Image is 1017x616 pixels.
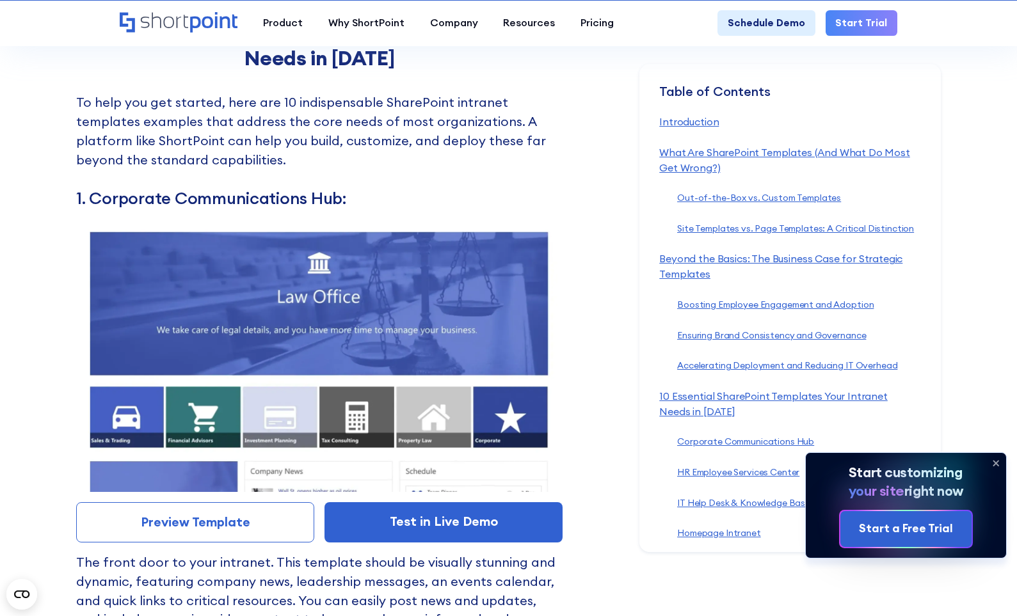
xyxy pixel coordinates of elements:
[250,10,316,36] a: Product
[503,15,555,31] div: Resources
[76,218,563,492] img: Preview of Social Collaboration Platform SharePoint Template
[677,497,810,509] a: IT Help Desk & Knowledge Base‍
[76,93,563,188] p: To help you get started, here are 10 indispensable SharePoint intranet templates examples that ad...
[677,528,761,539] a: Homepage Intranet‍
[490,10,568,36] a: Resources
[324,502,563,543] a: Test in Live Demo
[328,15,404,31] div: Why ShortPoint
[677,466,799,478] a: HR Employee Services Center‍
[120,12,238,35] a: Home
[659,253,902,281] a: Beyond the Basics: The Business Case for Strategic Templates‍
[659,390,888,418] a: 10 Essential SharePoint Templates Your Intranet Needs in [DATE]‍
[677,223,914,234] a: Site Templates vs. Page Templates: A Critical Distinction‍
[677,360,897,372] a: Accelerating Deployment and Reducing IT Overhead‍
[659,146,910,174] a: What Are SharePoint Templates (And What Do Most Get Wrong?)‍
[677,299,874,310] a: Boosting Employee Engagement and Adoption‍
[76,188,563,208] h3: 1. Corporate Communications Hub:
[677,436,814,448] a: Corporate Communications Hub‍
[417,10,491,36] a: Company
[677,329,866,341] a: Ensuring Brand Consistency and Governance‍
[677,193,841,204] a: Out-of-the-Box vs. Custom Templates‍
[568,10,627,36] a: Pricing
[659,115,719,128] a: Introduction‍
[263,15,303,31] div: Product
[787,468,1017,616] iframe: Chat Widget
[859,520,953,537] div: Start a Free Trial
[840,511,971,546] a: Start a Free Trial
[717,10,815,36] a: Schedule Demo
[316,10,417,36] a: Why ShortPoint
[826,10,898,36] a: Start Trial
[659,84,920,115] div: Table of Contents ‍
[430,15,478,31] div: Company
[6,579,37,610] button: Open CMP widget
[76,502,314,543] a: Preview Template
[581,15,614,31] div: Pricing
